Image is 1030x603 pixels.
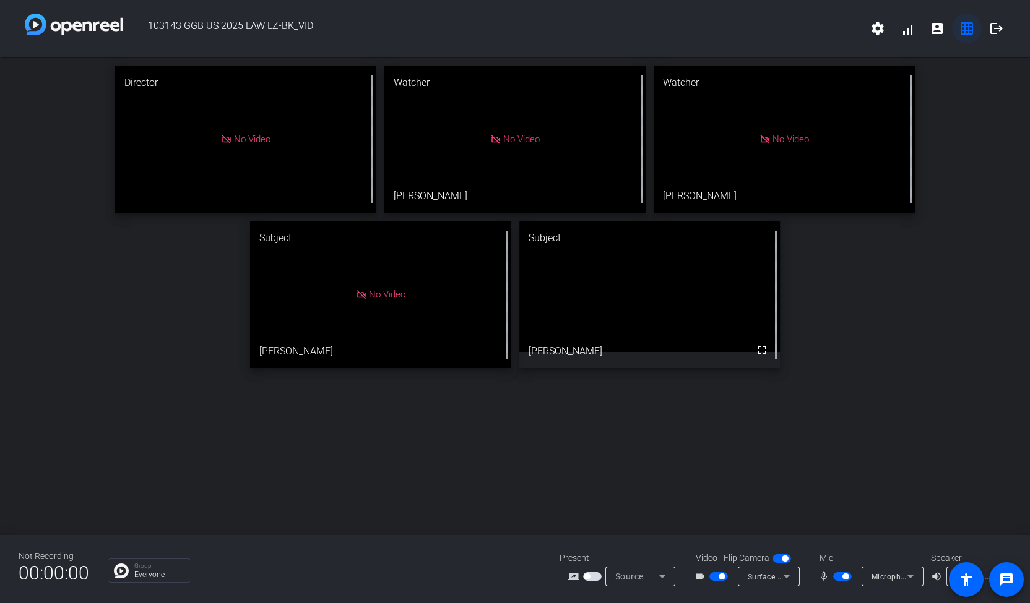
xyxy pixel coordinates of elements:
mat-icon: screen_share_outline [568,569,583,584]
button: signal_cellular_alt [893,14,922,43]
mat-icon: grid_on [959,21,974,36]
span: Surface Camera Front (045e:0990) [748,571,874,581]
div: Speaker [931,552,1005,565]
div: Watcher [384,66,645,100]
div: Not Recording [19,550,89,563]
mat-icon: message [999,572,1014,587]
img: white-gradient.svg [25,14,123,35]
span: 103143 GGB US 2025 LAW LZ-BK_VID [123,14,863,43]
div: Director [115,66,376,100]
mat-icon: mic_none [818,569,833,584]
span: No Video [369,289,405,300]
img: Chat Icon [114,563,129,578]
span: No Video [503,134,540,145]
mat-icon: logout [989,21,1004,36]
span: Flip Camera [724,552,769,565]
span: No Video [772,134,809,145]
span: Source [615,571,644,581]
div: Present [560,552,683,565]
div: Mic [807,552,931,565]
div: Subject [519,221,780,255]
mat-icon: videocam_outline [695,569,709,584]
span: Video [696,552,717,565]
mat-icon: fullscreen [755,343,769,357]
div: Subject [250,221,511,255]
mat-icon: account_box [930,21,945,36]
span: 00:00:00 [19,558,89,588]
p: Group [134,563,184,569]
span: No Video [234,134,270,145]
div: Watcher [654,66,914,100]
span: Default - AirPods [956,571,1018,581]
mat-icon: accessibility [959,572,974,587]
p: Everyone [134,571,184,578]
mat-icon: settings [870,21,885,36]
mat-icon: volume_up [931,569,946,584]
